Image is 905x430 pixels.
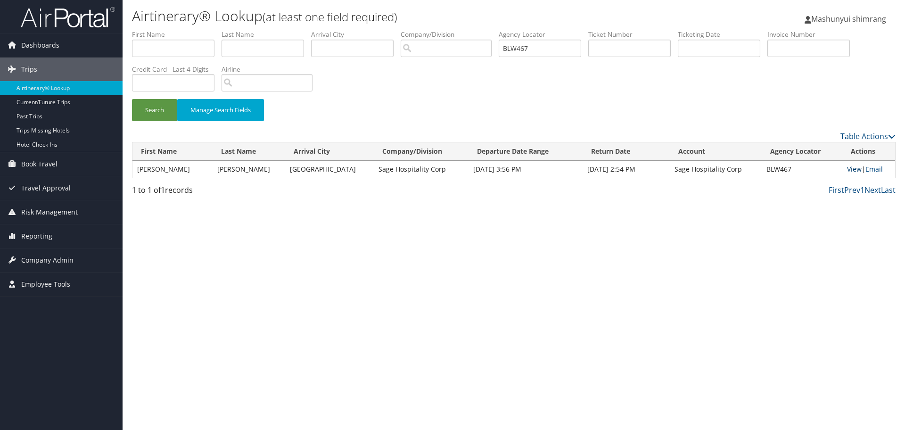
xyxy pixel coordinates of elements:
span: 1 [161,185,165,195]
span: Travel Approval [21,176,71,200]
td: BLW467 [762,161,842,178]
th: Last Name: activate to sort column ascending [213,142,286,161]
td: Sage Hospitality Corp [374,161,469,178]
span: Dashboards [21,33,59,57]
span: Risk Management [21,200,78,224]
td: [PERSON_NAME] [213,161,286,178]
a: Table Actions [840,131,896,141]
label: Arrival City [311,30,401,39]
td: [PERSON_NAME] [132,161,213,178]
label: Airline [222,65,320,74]
a: First [829,185,844,195]
th: Company/Division [374,142,469,161]
th: Return Date: activate to sort column ascending [583,142,670,161]
td: Sage Hospitality Corp [670,161,761,178]
label: Agency Locator [499,30,588,39]
button: Search [132,99,177,121]
a: 1 [860,185,864,195]
span: Reporting [21,224,52,248]
a: Prev [844,185,860,195]
th: First Name: activate to sort column ascending [132,142,213,161]
a: Email [865,165,883,174]
small: (at least one field required) [263,9,397,25]
span: Trips [21,58,37,81]
td: [DATE] 3:56 PM [469,161,583,178]
th: Departure Date Range: activate to sort column ascending [469,142,583,161]
a: Mashunyui shimrang [805,5,896,33]
div: 1 to 1 of records [132,184,313,200]
label: Invoice Number [767,30,857,39]
th: Account: activate to sort column ascending [670,142,761,161]
label: First Name [132,30,222,39]
span: Company Admin [21,248,74,272]
img: airportal-logo.png [21,6,115,28]
span: Book Travel [21,152,58,176]
label: Credit Card - Last 4 Digits [132,65,222,74]
td: [DATE] 2:54 PM [583,161,670,178]
a: Next [864,185,881,195]
td: [GEOGRAPHIC_DATA] [285,161,373,178]
button: Manage Search Fields [177,99,264,121]
th: Actions [842,142,895,161]
label: Company/Division [401,30,499,39]
label: Ticket Number [588,30,678,39]
span: Mashunyui shimrang [811,14,886,24]
td: | [842,161,895,178]
label: Last Name [222,30,311,39]
span: Employee Tools [21,273,70,296]
th: Arrival City: activate to sort column ascending [285,142,373,161]
a: View [847,165,862,174]
h1: Airtinerary® Lookup [132,6,641,26]
label: Ticketing Date [678,30,767,39]
th: Agency Locator: activate to sort column ascending [762,142,842,161]
a: Last [881,185,896,195]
